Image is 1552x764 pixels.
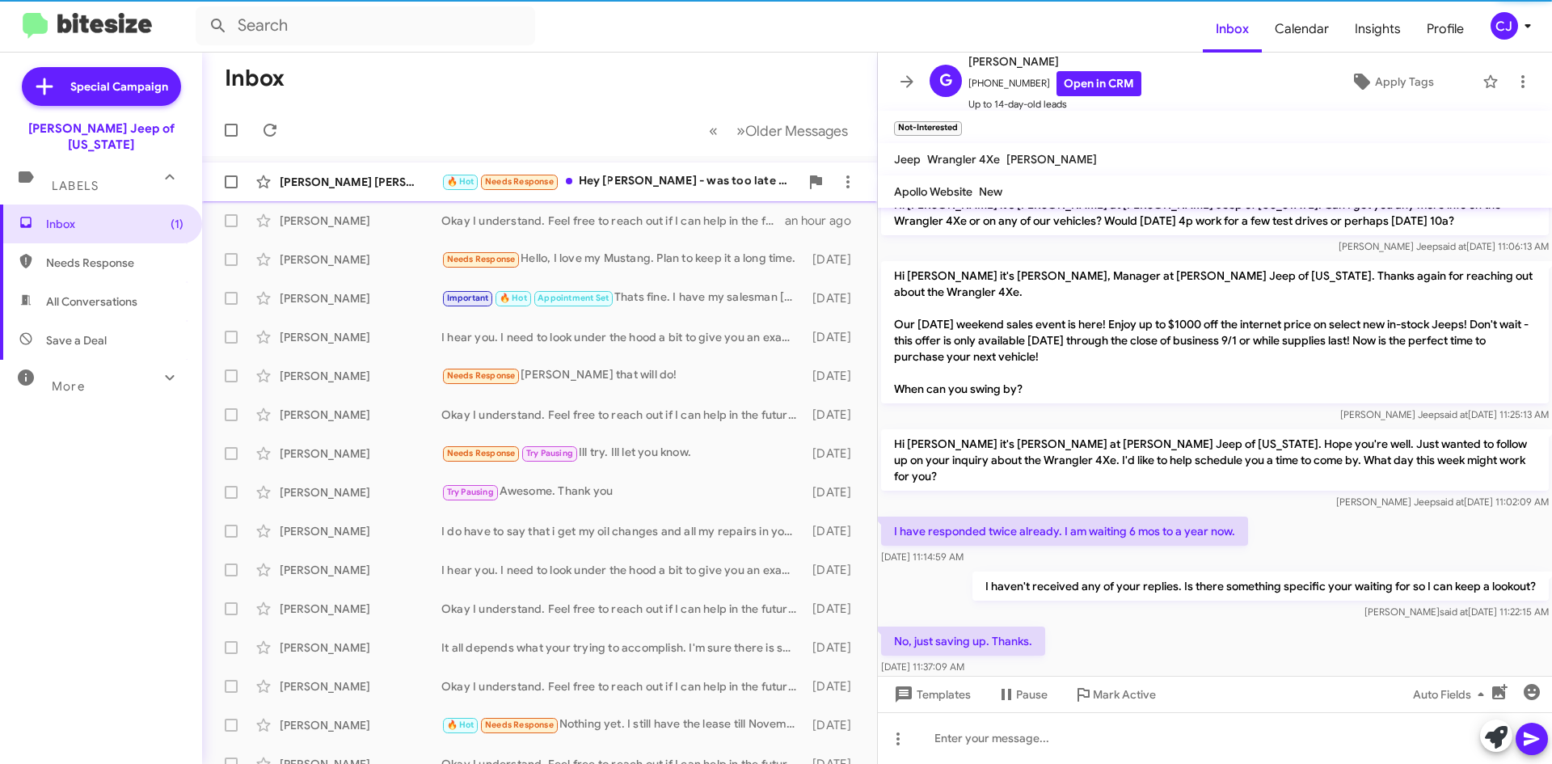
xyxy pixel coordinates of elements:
div: [PERSON_NAME] [280,484,441,500]
span: Try Pausing [447,487,494,497]
div: [PERSON_NAME] [280,251,441,268]
button: Pause [984,680,1061,709]
span: [PERSON_NAME] Jeep [DATE] 11:25:13 AM [1340,408,1549,420]
a: Insights [1342,6,1414,53]
span: Auto Fields [1413,680,1491,709]
a: Open in CRM [1056,71,1141,96]
p: I have responded twice already. I am waiting 6 mos to a year now. [881,517,1248,546]
span: said at [1440,606,1468,618]
div: I do have to say that i get my oil changes and all my repairs in your service department. They ar... [441,523,804,539]
span: Needs Response [447,254,516,264]
span: Needs Response [447,370,516,381]
span: [PERSON_NAME] Jeep [DATE] 11:02:09 AM [1336,496,1549,508]
h1: Inbox [225,65,285,91]
p: Hi [PERSON_NAME] it's [PERSON_NAME], Manager at [PERSON_NAME] Jeep of [US_STATE]. Thanks again fo... [881,261,1549,403]
div: [DATE] [804,562,864,578]
span: said at [1440,408,1468,420]
span: said at [1436,496,1464,508]
button: Auto Fields [1400,680,1503,709]
div: Thats fine. I have my salesman [PERSON_NAME] ready when you get here to get some information so w... [441,289,804,307]
div: Hello, I love my Mustang. Plan to keep it a long time. [441,250,804,268]
div: [DATE] [804,407,864,423]
span: « [709,120,718,141]
button: Apply Tags [1309,67,1474,96]
div: I hear you. I need to look under the hood a bit to give you an exact number. It's absolutely wort... [441,329,804,345]
div: Hey [PERSON_NAME] - was too late to cancel a pmt on the old Jeep. $830 paid at midnight this morn... [441,172,799,191]
div: [DATE] [804,368,864,384]
div: [PERSON_NAME] [280,368,441,384]
p: Hi [PERSON_NAME] it's [PERSON_NAME] at [PERSON_NAME] Jeep of [US_STATE]. Hope you're well. Just w... [881,429,1549,491]
div: [PERSON_NAME] that will do! [441,366,804,385]
nav: Page navigation example [700,114,858,147]
div: an hour ago [785,213,864,229]
span: 🔥 Hot [447,176,474,187]
span: Try Pausing [526,448,573,458]
span: [DATE] 11:37:09 AM [881,661,964,673]
div: [PERSON_NAME] [280,678,441,694]
span: Save a Deal [46,332,107,348]
span: Apply Tags [1375,67,1434,96]
span: Apollo Website [894,184,972,199]
div: [DATE] [804,445,864,462]
div: [DATE] [804,601,864,617]
div: Nothing yet. I still have the lease till November [441,715,804,734]
span: Mark Active [1093,680,1156,709]
div: [PERSON_NAME] [PERSON_NAME] [280,174,441,190]
div: [PERSON_NAME] [280,717,441,733]
a: Calendar [1262,6,1342,53]
div: [PERSON_NAME] [280,290,441,306]
a: Special Campaign [22,67,181,106]
div: Okay I understand. Feel free to reach out if I can help in the future!👍 [441,601,804,617]
div: [DATE] [804,639,864,656]
div: I hear you. I need to look under the hood a bit to give you an exact number. It's absolutely wort... [441,562,804,578]
span: Templates [891,680,971,709]
span: said at [1438,240,1466,252]
div: [PERSON_NAME] [280,562,441,578]
div: [DATE] [804,484,864,500]
span: G [939,68,952,94]
span: Labels [52,179,99,193]
button: Next [727,114,858,147]
span: All Conversations [46,293,137,310]
span: » [736,120,745,141]
div: [DATE] [804,678,864,694]
span: Needs Response [447,448,516,458]
div: [PERSON_NAME] [280,407,441,423]
div: [DATE] [804,251,864,268]
button: Previous [699,114,727,147]
span: [PERSON_NAME] [968,52,1141,71]
span: (1) [171,216,183,232]
div: [DATE] [804,717,864,733]
span: Jeep [894,152,921,167]
span: Inbox [46,216,183,232]
span: Inbox [1203,6,1262,53]
span: 🔥 Hot [447,720,474,730]
span: Needs Response [46,255,183,271]
div: [DATE] [804,290,864,306]
span: Needs Response [485,176,554,187]
span: [DATE] 11:14:59 AM [881,551,964,563]
div: Ill try. Ill let you know. [441,444,804,462]
div: It all depends what your trying to accomplish. I'm sure there is some negative equity so it depen... [441,639,804,656]
span: Up to 14-day-old leads [968,96,1141,112]
a: Profile [1414,6,1477,53]
div: [PERSON_NAME] [280,445,441,462]
span: [PERSON_NAME] [DATE] 11:22:15 AM [1364,606,1549,618]
input: Search [196,6,535,45]
span: Special Campaign [70,78,168,95]
span: Appointment Set [538,293,609,303]
p: Hi [PERSON_NAME] it's [PERSON_NAME] at [PERSON_NAME] Jeep of [US_STATE]. Can I get you any more i... [881,190,1549,235]
span: Needs Response [485,720,554,730]
div: [PERSON_NAME] [280,523,441,539]
small: Not-Interested [894,121,962,136]
span: Wrangler 4Xe [927,152,1000,167]
div: [PERSON_NAME] [280,213,441,229]
button: CJ [1477,12,1534,40]
span: More [52,379,85,394]
span: Pause [1016,680,1048,709]
div: Okay I understand. Feel free to reach out if I can help in the future!👍 [441,407,804,423]
div: [DATE] [804,329,864,345]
